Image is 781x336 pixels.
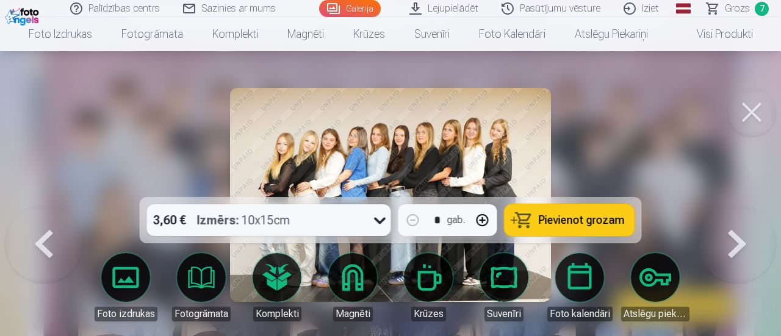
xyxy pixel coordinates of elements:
img: /fa1 [5,5,42,26]
a: Visi produkti [663,17,768,51]
div: Foto izdrukas [95,307,157,321]
a: Foto kalendāri [545,253,614,321]
a: Komplekti [243,253,311,321]
a: Krūzes [394,253,462,321]
a: Fotogrāmata [167,253,236,321]
div: Foto kalendāri [547,307,613,321]
span: Grozs [725,1,750,16]
div: Fotogrāmata [172,307,231,321]
strong: Izmērs : [197,212,239,229]
div: 3,60 € [147,204,192,236]
span: 7 [755,2,769,16]
div: gab. [447,213,466,227]
a: Foto izdrukas [92,253,160,321]
a: Atslēgu piekariņi [560,17,663,51]
a: Komplekti [198,17,273,51]
div: Magnēti [333,307,373,321]
a: Magnēti [319,253,387,321]
a: Atslēgu piekariņi [621,253,689,321]
a: Foto kalendāri [464,17,560,51]
div: Krūzes [411,307,446,321]
a: Magnēti [273,17,339,51]
div: Suvenīri [484,307,524,321]
a: Suvenīri [400,17,464,51]
div: Komplekti [253,307,301,321]
a: Foto izdrukas [14,17,107,51]
a: Krūzes [339,17,400,51]
span: Pievienot grozam [539,215,625,226]
button: Pievienot grozam [505,204,635,236]
a: Suvenīri [470,253,538,321]
div: 10x15cm [197,204,290,236]
a: Fotogrāmata [107,17,198,51]
div: Atslēgu piekariņi [621,307,689,321]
